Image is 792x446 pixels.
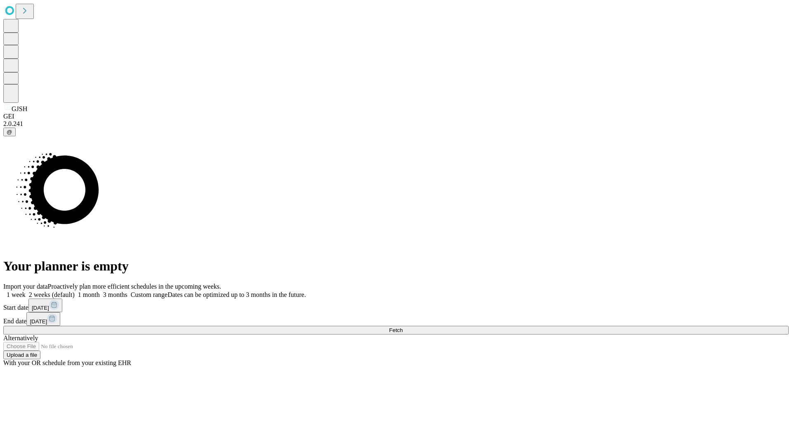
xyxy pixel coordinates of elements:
span: Fetch [389,327,403,333]
span: Custom range [131,291,167,298]
div: End date [3,312,789,326]
button: Upload a file [3,351,40,359]
button: [DATE] [28,299,62,312]
span: With your OR schedule from your existing EHR [3,359,131,366]
span: Dates can be optimized up to 3 months in the future. [167,291,306,298]
span: 2 weeks (default) [29,291,75,298]
span: Proactively plan more efficient schedules in the upcoming weeks. [48,283,221,290]
div: Start date [3,299,789,312]
span: 1 month [78,291,100,298]
span: Alternatively [3,334,38,342]
div: GEI [3,113,789,120]
button: [DATE] [26,312,60,326]
span: [DATE] [30,318,47,325]
h1: Your planner is empty [3,259,789,274]
span: Import your data [3,283,48,290]
span: @ [7,129,12,135]
span: 1 week [7,291,26,298]
div: 2.0.241 [3,120,789,128]
span: 3 months [103,291,127,298]
span: GJSH [12,105,27,112]
button: @ [3,128,16,136]
button: Fetch [3,326,789,334]
span: [DATE] [32,305,49,311]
